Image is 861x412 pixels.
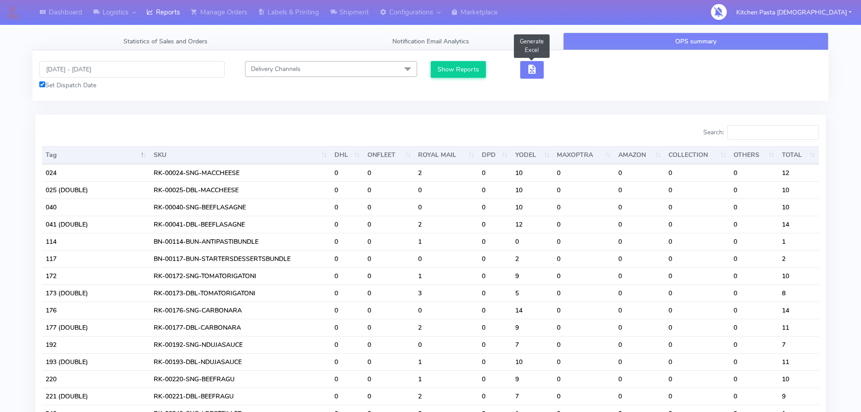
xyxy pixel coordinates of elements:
[414,216,478,233] td: 2
[39,61,225,78] input: Pick the Daterange
[553,216,614,233] td: 0
[478,370,512,388] td: 0
[703,125,819,140] label: Search:
[414,250,478,267] td: 0
[730,302,778,319] td: 0
[729,3,858,22] button: Kitchen Pasta [DEMOGRAPHIC_DATA]
[730,336,778,353] td: 0
[665,233,730,250] td: 0
[478,164,512,181] td: 0
[665,216,730,233] td: 0
[42,267,150,284] td: 172
[478,250,512,267] td: 0
[512,233,554,250] td: 0
[730,216,778,233] td: 0
[150,319,331,336] td: RK-00177-DBL-CARBONARA
[778,370,819,388] td: 10
[665,388,730,405] td: 0
[553,336,614,353] td: 0
[42,336,150,353] td: 192
[364,353,415,370] td: 0
[478,267,512,284] td: 0
[478,388,512,405] td: 0
[778,353,819,370] td: 11
[730,267,778,284] td: 0
[615,199,665,216] td: 0
[42,250,150,267] td: 117
[553,233,614,250] td: 0
[727,125,819,140] input: Search:
[512,146,554,164] th: YODEL : activate to sort column ascending
[364,199,415,216] td: 0
[331,353,364,370] td: 0
[478,353,512,370] td: 0
[150,284,331,302] td: RK-00173-DBL-TOMATORIGATONI
[778,336,819,353] td: 7
[615,336,665,353] td: 0
[364,370,415,388] td: 0
[478,284,512,302] td: 0
[331,284,364,302] td: 0
[615,164,665,181] td: 0
[512,302,554,319] td: 14
[150,233,331,250] td: BN-00114-BUN-ANTIPASTIBUNDLE
[512,353,554,370] td: 10
[665,267,730,284] td: 0
[42,233,150,250] td: 114
[364,319,415,336] td: 0
[414,199,478,216] td: 0
[512,319,554,336] td: 9
[414,284,478,302] td: 3
[331,164,364,181] td: 0
[414,233,478,250] td: 1
[512,284,554,302] td: 5
[512,199,554,216] td: 10
[414,370,478,388] td: 1
[553,370,614,388] td: 0
[665,302,730,319] td: 0
[512,336,554,353] td: 7
[553,353,614,370] td: 0
[478,199,512,216] td: 0
[665,370,730,388] td: 0
[42,284,150,302] td: 173 (DOUBLE)
[730,388,778,405] td: 0
[364,284,415,302] td: 0
[364,181,415,199] td: 0
[331,146,364,164] th: DHL : activate to sort column ascending
[615,388,665,405] td: 0
[553,164,614,181] td: 0
[665,199,730,216] td: 0
[364,233,415,250] td: 0
[414,146,478,164] th: ROYAL MAIL : activate to sort column ascending
[615,319,665,336] td: 0
[42,353,150,370] td: 193 (DOUBLE)
[364,388,415,405] td: 0
[730,181,778,199] td: 0
[364,267,415,284] td: 0
[615,233,665,250] td: 0
[414,181,478,199] td: 0
[150,370,331,388] td: RK-00220-SNG-BEEFRAGU
[42,370,150,388] td: 220
[331,302,364,319] td: 0
[778,181,819,199] td: 10
[251,65,301,73] span: Delivery Channels
[42,199,150,216] td: 040
[778,388,819,405] td: 9
[331,336,364,353] td: 0
[778,250,819,267] td: 2
[665,336,730,353] td: 0
[615,267,665,284] td: 0
[665,146,730,164] th: COLLECTION : activate to sort column ascending
[512,181,554,199] td: 10
[331,370,364,388] td: 0
[615,250,665,267] td: 0
[42,164,150,181] td: 024
[778,216,819,233] td: 14
[512,250,554,267] td: 2
[150,216,331,233] td: RK-00041-DBL-BEEFLASAGNE
[478,233,512,250] td: 0
[675,37,716,46] span: OPS summary
[150,181,331,199] td: RK-00025-DBL-MACCHEESE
